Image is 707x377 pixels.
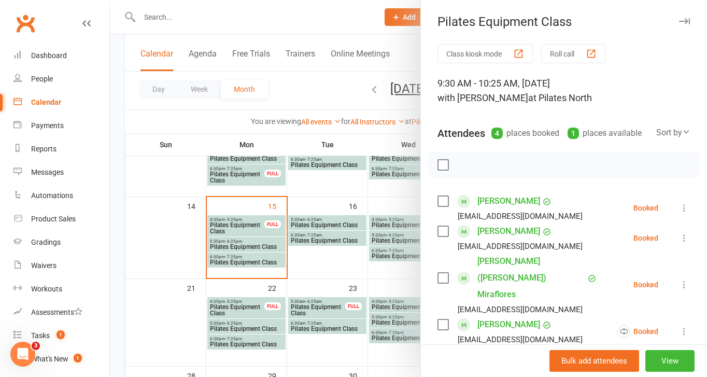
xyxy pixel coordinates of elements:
[31,121,64,130] div: Payments
[633,204,658,212] div: Booked
[13,207,109,231] a: Product Sales
[491,126,559,141] div: places booked
[31,238,61,246] div: Gradings
[437,126,485,141] div: Attendees
[31,285,62,293] div: Workouts
[13,347,109,371] a: What's New1
[549,350,639,372] button: Bulk add attendees
[477,316,540,333] a: [PERSON_NAME]
[13,91,109,114] a: Calendar
[31,261,56,270] div: Waivers
[13,44,109,67] a: Dashboard
[13,324,109,347] a: Tasks 1
[477,223,540,240] a: [PERSON_NAME]
[31,331,50,340] div: Tasks
[31,98,61,106] div: Calendar
[74,354,82,362] span: 1
[32,342,40,350] span: 3
[421,15,707,29] div: Pilates Equipment Class
[13,114,109,137] a: Payments
[656,126,690,139] div: Sort by
[13,137,109,161] a: Reports
[491,128,503,139] div: 4
[477,253,585,303] a: [PERSON_NAME] ([PERSON_NAME]) Miraflores
[31,145,56,153] div: Reports
[458,240,583,253] div: [EMAIL_ADDRESS][DOMAIN_NAME]
[437,92,528,103] span: with [PERSON_NAME]
[437,76,690,105] div: 9:30 AM - 10:25 AM, [DATE]
[31,355,68,363] div: What's New
[31,168,64,176] div: Messages
[13,254,109,277] a: Waivers
[31,191,73,200] div: Automations
[645,350,695,372] button: View
[56,330,65,339] span: 1
[633,281,658,288] div: Booked
[10,342,35,367] iframe: Intercom live chat
[477,193,540,210] a: [PERSON_NAME]
[568,128,579,139] div: 1
[13,184,109,207] a: Automations
[458,210,583,223] div: [EMAIL_ADDRESS][DOMAIN_NAME]
[12,10,38,36] a: Clubworx
[458,333,583,346] div: [EMAIL_ADDRESS][DOMAIN_NAME]
[31,75,53,83] div: People
[568,126,642,141] div: places available
[633,234,658,242] div: Booked
[13,301,109,324] a: Assessments
[13,231,109,254] a: Gradings
[13,161,109,184] a: Messages
[541,44,605,63] button: Roll call
[458,303,583,316] div: [EMAIL_ADDRESS][DOMAIN_NAME]
[31,51,67,60] div: Dashboard
[13,277,109,301] a: Workouts
[528,92,592,103] span: at Pilates North
[617,325,658,338] div: Booked
[13,67,109,91] a: People
[437,44,533,63] button: Class kiosk mode
[31,215,76,223] div: Product Sales
[31,308,82,316] div: Assessments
